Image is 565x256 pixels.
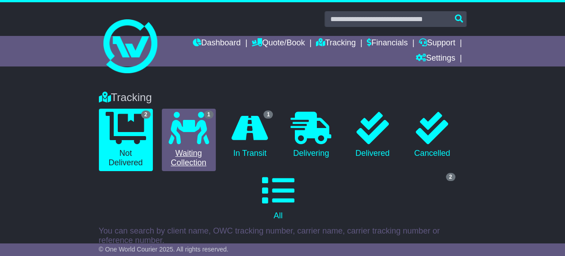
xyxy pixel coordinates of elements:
a: 2 Not Delivered [99,109,153,171]
a: Support [419,36,455,51]
a: Delivered [347,109,398,162]
a: Delivering [284,109,338,162]
span: 2 [446,173,455,181]
span: 1 [263,110,273,119]
a: Settings [416,51,455,66]
a: 1 Waiting Collection [162,109,216,171]
a: 1 In Transit [225,109,276,162]
a: 2 All [99,171,458,224]
a: Quote/Book [252,36,305,51]
a: Tracking [316,36,356,51]
span: 1 [204,110,214,119]
span: © One World Courier 2025. All rights reserved. [99,246,229,253]
div: Tracking [94,91,471,104]
p: You can search by client name, OWC tracking number, carrier name, carrier tracking number or refe... [99,226,467,246]
a: Cancelled [407,109,458,162]
a: Financials [367,36,408,51]
span: 2 [141,110,151,119]
a: Dashboard [192,36,240,51]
